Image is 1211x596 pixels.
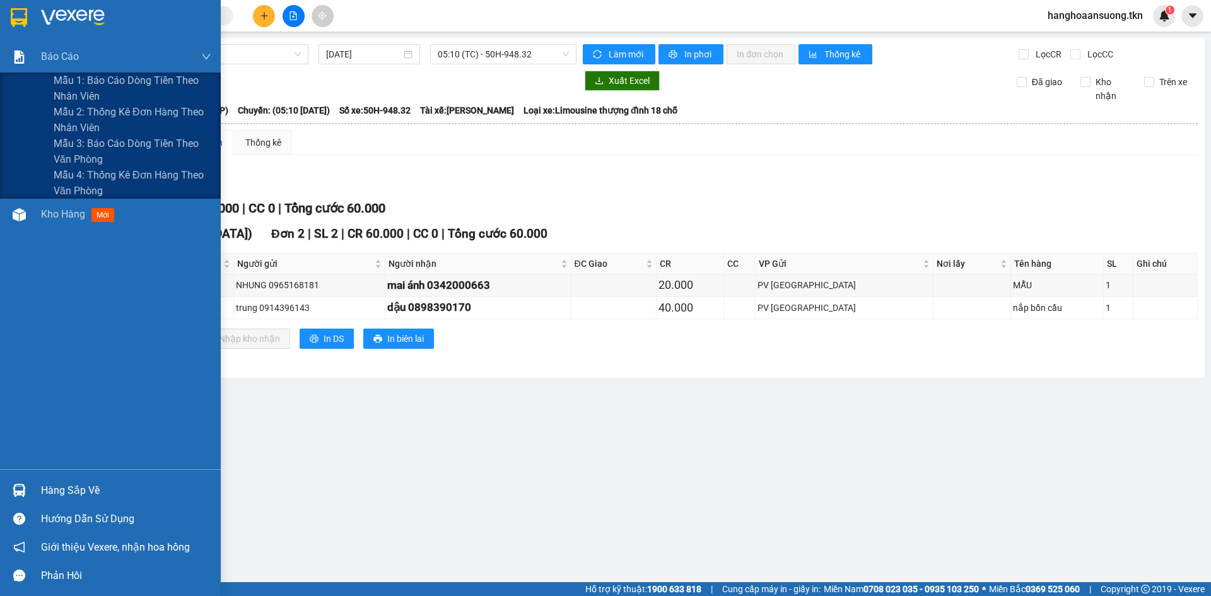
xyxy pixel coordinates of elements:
[284,201,385,216] span: Tổng cước 60.000
[724,254,756,274] th: CC
[1026,584,1080,594] strong: 0369 525 060
[609,74,650,88] span: Xuất Excel
[324,332,344,346] span: In DS
[1167,6,1172,15] span: 1
[1106,278,1131,292] div: 1
[41,481,211,500] div: Hàng sắp về
[982,587,986,592] span: ⚪️
[684,47,713,61] span: In phơi
[54,104,211,136] span: Mẫu 2: Thống kê đơn hàng theo nhân viên
[1187,10,1198,21] span: caret-down
[11,8,27,27] img: logo-vxr
[278,201,281,216] span: |
[1181,5,1203,27] button: caret-down
[300,329,354,349] button: printerIn DS
[937,257,998,271] span: Nơi lấy
[237,257,373,271] span: Người gửi
[242,201,245,216] span: |
[54,136,211,167] span: Mẫu 3: Báo cáo dòng tiền theo văn phòng
[657,254,724,274] th: CR
[1159,10,1170,21] img: icon-new-feature
[236,301,383,315] div: trung 0914396143
[658,299,722,317] div: 40.000
[245,136,281,149] div: Thống kê
[1106,301,1131,315] div: 1
[1038,8,1153,23] span: hanghoaansuong.tkn
[13,484,26,497] img: warehouse-icon
[41,49,79,64] span: Báo cáo
[669,50,679,60] span: printer
[989,582,1080,596] span: Miền Bắc
[249,201,275,216] span: CC 0
[799,44,872,64] button: bar-chartThống kê
[13,570,25,581] span: message
[448,226,547,241] span: Tổng cước 60.000
[756,274,933,296] td: PV Tây Ninh
[1013,301,1101,315] div: nắp bồn cầu
[387,277,568,294] div: mai ánh 0342000663
[41,510,211,529] div: Hướng dẫn sử dụng
[91,208,114,222] span: mới
[647,584,701,594] strong: 1900 633 818
[326,47,401,61] input: 14/10/2025
[609,47,645,61] span: Làm mới
[442,226,445,241] span: |
[312,5,334,27] button: aim
[41,566,211,585] div: Phản hồi
[41,208,85,220] span: Kho hàng
[1104,254,1133,274] th: SL
[13,541,25,553] span: notification
[1031,47,1063,61] span: Lọc CR
[387,299,568,316] div: dậu 0898390170
[756,297,933,319] td: PV Tây Ninh
[1141,585,1150,593] span: copyright
[260,11,269,20] span: plus
[348,226,404,241] span: CR 60.000
[1082,47,1115,61] span: Lọc CC
[1154,75,1192,89] span: Trên xe
[289,11,298,20] span: file-add
[863,584,979,594] strong: 0708 023 035 - 0935 103 250
[195,329,290,349] button: downloadNhập kho nhận
[201,52,211,62] span: down
[387,332,424,346] span: In biên lai
[318,11,327,20] span: aim
[824,582,979,596] span: Miền Nam
[310,334,319,344] span: printer
[809,50,819,60] span: bar-chart
[759,257,920,271] span: VP Gửi
[585,71,660,91] button: downloadXuất Excel
[1027,75,1067,89] span: Đã giao
[711,582,713,596] span: |
[593,50,604,60] span: sync
[824,47,862,61] span: Thống kê
[373,334,382,344] span: printer
[13,208,26,221] img: warehouse-icon
[236,278,383,292] div: NHUNG 0965168181
[575,257,643,271] span: ĐC Giao
[1089,582,1091,596] span: |
[253,5,275,27] button: plus
[13,513,25,525] span: question-circle
[308,226,311,241] span: |
[413,226,438,241] span: CC 0
[722,582,821,596] span: Cung cấp máy in - giấy in:
[595,76,604,86] span: download
[314,226,338,241] span: SL 2
[283,5,305,27] button: file-add
[758,278,931,292] div: PV [GEOGRAPHIC_DATA]
[1166,6,1174,15] sup: 1
[13,50,26,64] img: solution-icon
[438,45,569,64] span: 05:10 (TC) - 50H-948.32
[54,167,211,199] span: Mẫu 4: Thống kê đơn hàng theo văn phòng
[341,226,344,241] span: |
[1091,75,1135,103] span: Kho nhận
[271,226,305,241] span: Đơn 2
[1013,278,1101,292] div: MẪU
[339,103,411,117] span: Số xe: 50H-948.32
[758,301,931,315] div: PV [GEOGRAPHIC_DATA]
[1011,254,1104,274] th: Tên hàng
[41,539,190,555] span: Giới thiệu Vexere, nhận hoa hồng
[420,103,514,117] span: Tài xế: [PERSON_NAME]
[407,226,410,241] span: |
